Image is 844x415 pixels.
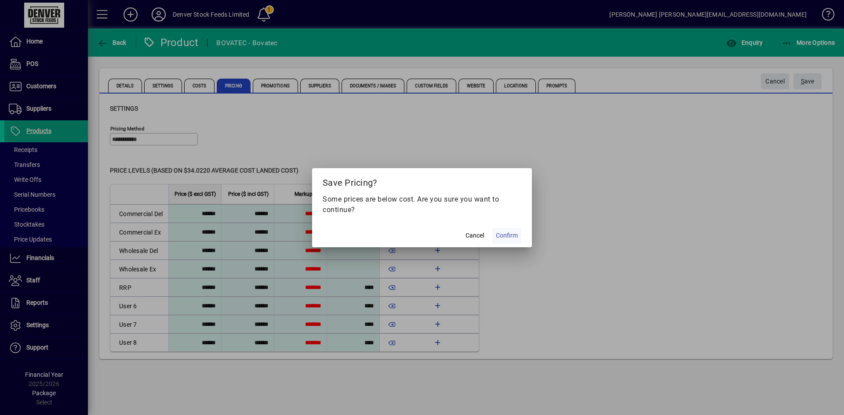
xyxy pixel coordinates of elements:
[323,194,521,215] p: Some prices are below cost. Are you sure you want to continue?
[496,231,518,240] span: Confirm
[312,168,532,194] h2: Save Pricing?
[461,228,489,244] button: Cancel
[492,228,521,244] button: Confirm
[466,231,484,240] span: Cancel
